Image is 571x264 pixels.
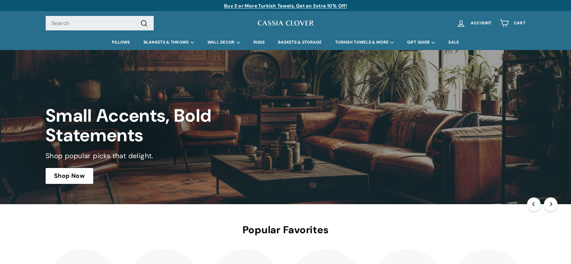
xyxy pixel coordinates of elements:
summary: GIFT GUIDE [400,35,442,50]
a: Account [452,13,496,33]
button: Next [544,197,557,211]
h2: Popular Favorites [46,224,525,236]
span: Cart [514,21,525,25]
a: Buy 3 or More Turkish Towels, Get an Extra 10% Off! [224,3,347,9]
a: RUGS [247,35,271,50]
summary: WALL DECOR [201,35,247,50]
a: PILLOWS [105,35,136,50]
summary: TURKISH TOWELS & MORE [328,35,400,50]
button: Previous [527,197,541,211]
summary: BLANKETS & THROWS [137,35,201,50]
a: Cart [496,13,529,33]
input: Search [46,16,154,31]
span: Account [471,21,492,25]
div: Primary [32,35,539,50]
a: BASKETS & STORAGE [271,35,328,50]
a: SALE [442,35,466,50]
